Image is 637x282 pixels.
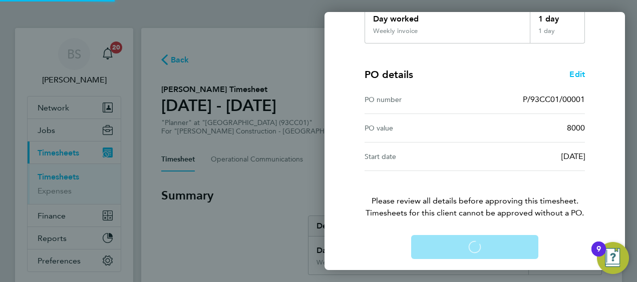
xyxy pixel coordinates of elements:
[523,94,585,104] span: P/93CC01/00001
[365,122,475,134] div: PO value
[569,68,585,80] a: Edit
[365,5,530,27] div: Day worked
[353,207,597,219] span: Timesheets for this client cannot be approved without a PO.
[475,150,585,162] div: [DATE]
[365,67,413,81] h4: PO details
[569,69,585,79] span: Edit
[597,242,629,274] button: Open Resource Center, 9 new notifications
[373,27,418,35] div: Weekly invoice
[353,171,597,219] p: Please review all details before approving this timesheet.
[475,122,585,134] div: 8000
[365,150,475,162] div: Start date
[530,5,585,27] div: 1 day
[365,93,475,105] div: PO number
[530,27,585,43] div: 1 day
[596,249,601,262] div: 9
